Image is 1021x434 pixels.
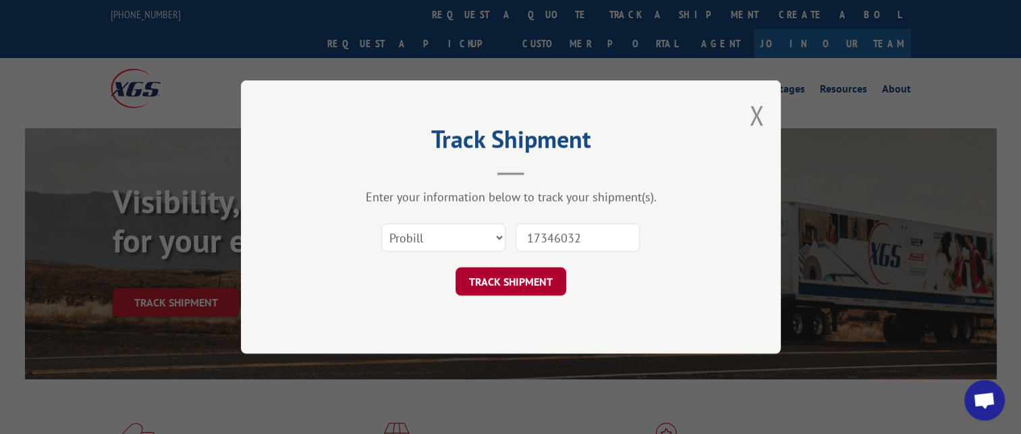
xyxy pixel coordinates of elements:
div: Enter your information below to track your shipment(s). [308,189,713,205]
a: Open chat [964,380,1005,421]
h2: Track Shipment [308,130,713,155]
input: Number(s) [516,223,640,252]
button: TRACK SHIPMENT [456,267,566,296]
button: Close modal [749,97,764,133]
